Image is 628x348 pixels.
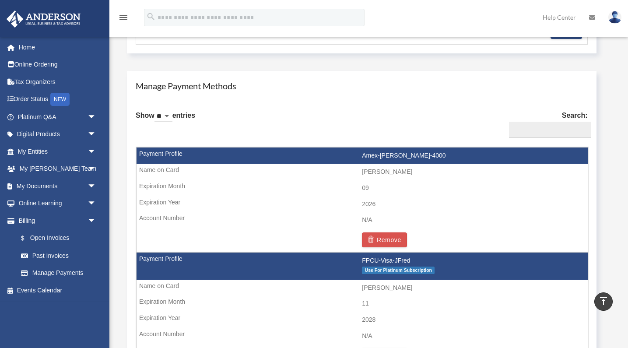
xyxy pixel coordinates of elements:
[12,247,109,264] a: Past Invoices
[88,195,105,213] span: arrow_drop_down
[598,296,609,306] i: vertical_align_top
[362,232,407,247] button: Remove
[136,109,195,130] label: Show entries
[146,12,156,21] i: search
[88,212,105,230] span: arrow_drop_down
[118,12,129,23] i: menu
[137,148,588,164] td: Amex-[PERSON_NAME]-4000
[6,177,109,195] a: My Documentsarrow_drop_down
[137,196,588,213] td: 2026
[50,93,70,106] div: NEW
[6,143,109,160] a: My Entitiesarrow_drop_down
[12,264,105,282] a: Manage Payments
[137,212,588,228] td: N/A
[88,143,105,161] span: arrow_drop_down
[137,180,588,197] td: 09
[88,177,105,195] span: arrow_drop_down
[137,312,588,328] td: 2028
[6,39,109,56] a: Home
[88,108,105,126] span: arrow_drop_down
[136,80,588,92] h4: Manage Payment Methods
[6,56,109,74] a: Online Ordering
[6,212,109,229] a: Billingarrow_drop_down
[6,91,109,109] a: Order StatusNEW
[594,292,613,311] a: vertical_align_top
[608,11,621,24] img: User Pic
[6,73,109,91] a: Tax Organizers
[88,160,105,178] span: arrow_drop_down
[137,253,588,280] td: FPCU-Visa-JFred
[6,126,109,143] a: Digital Productsarrow_drop_down
[6,281,109,299] a: Events Calendar
[4,11,83,28] img: Anderson Advisors Platinum Portal
[137,280,588,296] td: [PERSON_NAME]
[12,229,109,247] a: $Open Invoices
[137,164,588,180] td: [PERSON_NAME]
[6,108,109,126] a: Platinum Q&Aarrow_drop_down
[137,328,588,344] td: N/A
[26,233,30,244] span: $
[362,267,435,274] span: Use For Platinum Subscription
[118,15,129,23] a: menu
[6,160,109,178] a: My [PERSON_NAME] Teamarrow_drop_down
[6,195,109,212] a: Online Learningarrow_drop_down
[509,122,591,138] input: Search:
[154,112,172,122] select: Showentries
[137,295,588,312] td: 11
[88,126,105,144] span: arrow_drop_down
[505,109,588,138] label: Search:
